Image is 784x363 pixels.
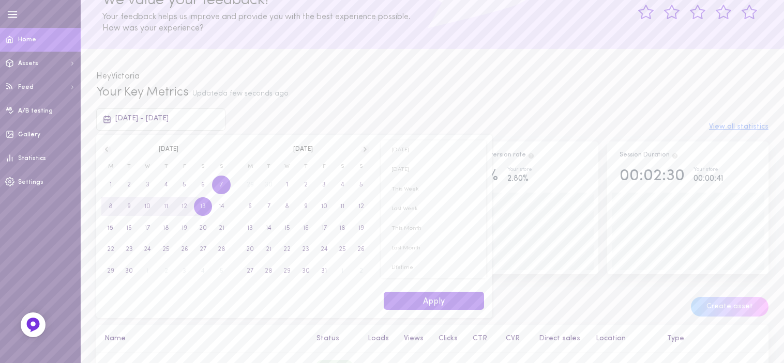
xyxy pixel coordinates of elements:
span: 6 [248,197,252,216]
span: 12 [358,197,364,216]
button: Lifetime [381,258,486,278]
span: 19 [358,219,364,238]
span: S [212,159,231,175]
span: F [175,159,194,175]
span: 1 [286,176,288,194]
button: Clicks [433,335,458,342]
button: 4 [334,176,352,194]
button: [DATE] [381,140,486,160]
button: 18 [334,219,352,238]
button: 16 [296,219,315,238]
span: 1 [110,176,112,194]
button: 14 [260,219,278,238]
span: 24 [144,240,151,259]
span: 28 [265,262,273,280]
button: 4 [157,176,175,194]
span: 3 [322,176,326,194]
button: 1 [278,176,296,194]
span: 18 [339,219,345,238]
button: 20 [194,219,213,238]
button: CTR [468,335,487,342]
button: Loads [363,335,389,342]
button: Apply [384,292,484,310]
button: 29 [278,262,296,280]
button: 12 [352,197,370,216]
span: S [194,159,213,175]
span: M [101,159,120,175]
button: Status [311,335,339,342]
span: 20 [246,240,254,259]
button: 19 [352,219,370,238]
span: M [241,159,260,175]
button: Last Week [381,199,486,219]
span: Your Key Metrics [96,86,189,99]
span: [DATE] [293,145,313,154]
button: 1 [101,176,120,194]
span: 21 [219,219,224,238]
span: 25 [339,240,346,259]
span: 10 [321,197,327,216]
button: 2 [120,176,139,194]
button: This Week [381,180,486,199]
span: 19 [182,219,187,238]
button: 9 [296,197,315,216]
span: 17 [322,219,327,238]
span: A/B testing [18,108,53,114]
button: 30 [296,262,315,280]
button: 22 [278,240,296,259]
img: Feedback Button [25,317,41,333]
span: Gallery [18,132,40,138]
button: 25 [157,240,175,259]
span: 30 [302,262,310,280]
span: 11 [340,197,344,216]
span: 20 [199,219,207,238]
button: Type [662,335,684,342]
button: Name [99,335,126,342]
span: [DATE] - [DATE] [115,115,169,122]
button: 10 [315,197,334,216]
span: 8 [285,197,289,216]
button: 6 [241,197,260,216]
span: 28 [218,240,225,259]
button: 29 [101,262,120,280]
span: S [334,159,352,175]
span: 3 [146,176,149,194]
button: 15 [101,219,120,238]
button: 23 [296,240,315,259]
span: Home [18,37,36,43]
button: 13 [241,219,260,238]
span: 9 [127,197,131,216]
span: 9 [304,197,308,216]
span: 12 [182,197,187,216]
button: Location [591,335,626,342]
button: 20 [241,240,260,259]
span: T [296,159,315,175]
span: 5 [183,176,186,194]
button: 7 [212,176,231,194]
div: 00:02:30 [620,167,685,185]
span: 26 [181,240,188,259]
span: W [278,159,296,175]
button: 2 [296,176,315,194]
span: Updated a few seconds ago [192,90,289,98]
div: 00:00:41 [693,172,723,185]
button: 26 [352,240,370,259]
button: 17 [315,219,334,238]
span: 23 [126,240,133,259]
button: 27 [241,262,260,280]
button: 18 [157,219,175,238]
span: 4 [164,176,168,194]
span: 15 [284,219,290,238]
span: T [260,159,278,175]
span: 2 [304,176,308,194]
span: [DATE] [159,145,178,154]
span: 14 [266,219,272,238]
span: 30 [125,262,133,280]
span: This Month [381,219,486,239]
button: 23 [120,240,139,259]
button: 14 [212,197,231,216]
button: CVR [501,335,520,342]
span: 11 [164,197,168,216]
